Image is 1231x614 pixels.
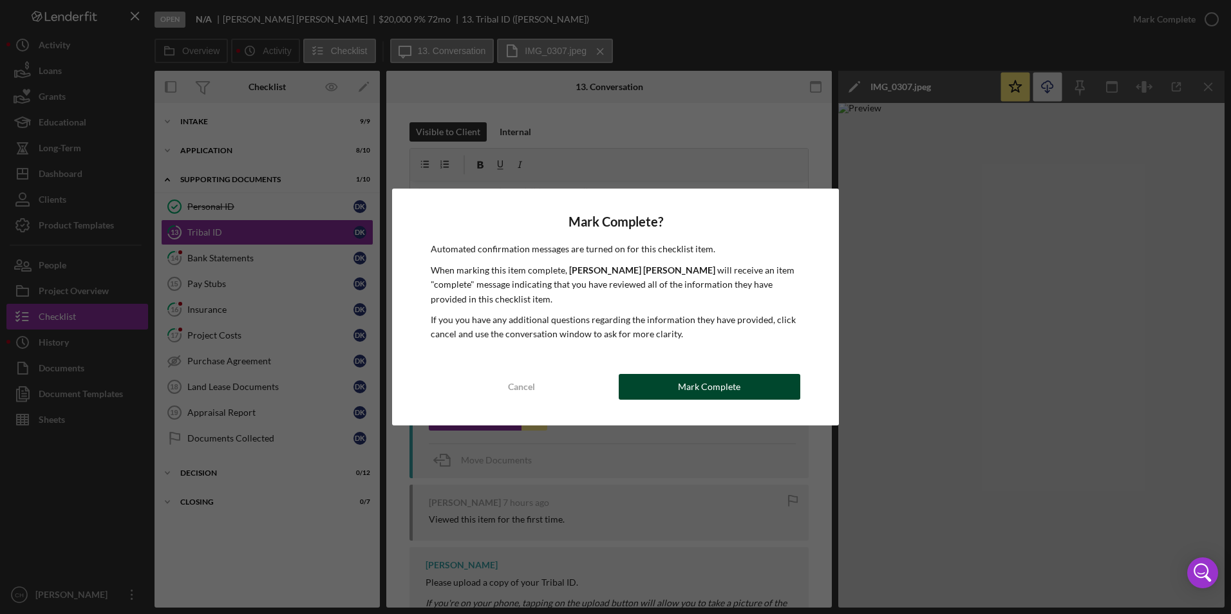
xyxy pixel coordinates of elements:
button: Cancel [431,374,612,400]
p: If you you have any additional questions regarding the information they have provided, click canc... [431,313,800,342]
div: Cancel [508,374,535,400]
h4: Mark Complete? [431,214,800,229]
p: When marking this item complete, will receive an item "complete" message indicating that you have... [431,263,800,306]
button: Mark Complete [619,374,800,400]
div: Mark Complete [678,374,740,400]
b: [PERSON_NAME] [PERSON_NAME] [569,265,715,275]
div: Open Intercom Messenger [1187,557,1218,588]
p: Automated confirmation messages are turned on for this checklist item. [431,242,800,256]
